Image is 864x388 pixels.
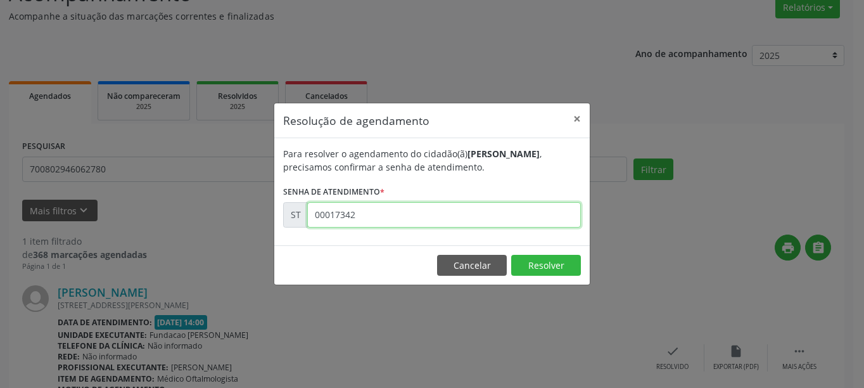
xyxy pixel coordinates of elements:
[511,255,581,276] button: Resolver
[437,255,507,276] button: Cancelar
[283,147,581,174] div: Para resolver o agendamento do cidadão(ã) , precisamos confirmar a senha de atendimento.
[283,112,429,129] h5: Resolução de agendamento
[564,103,590,134] button: Close
[467,148,540,160] b: [PERSON_NAME]
[283,183,384,202] label: Senha de atendimento
[283,202,308,228] div: ST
